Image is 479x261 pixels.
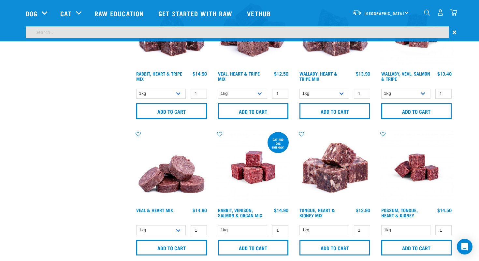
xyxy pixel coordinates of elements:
img: van-moving.png [353,9,361,15]
a: Get started with Raw [152,0,240,26]
div: $12.90 [356,208,370,213]
div: $13.90 [356,71,370,76]
span: [GEOGRAPHIC_DATA] [365,12,404,14]
a: Wallaby, Heart & Tripe Mix [299,72,337,80]
div: $14.90 [274,208,288,213]
a: Rabbit, Heart & Tripe Mix [136,72,182,80]
div: $13.40 [437,71,452,76]
img: 1167 Tongue Heart Kidney Mix 01 [298,131,372,205]
input: 1 [354,89,370,99]
div: $12.50 [274,71,288,76]
input: 1 [272,89,288,99]
input: Add to cart [136,103,207,119]
input: Add to cart [218,103,289,119]
input: Add to cart [299,240,370,255]
img: user.png [437,9,444,16]
img: 1152 Veal Heart Medallions 01 [135,131,209,205]
input: Add to cart [381,103,452,119]
input: Add to cart [381,240,452,255]
input: Search... [26,26,449,38]
img: home-icon-1@2x.png [424,9,430,16]
img: Possum Tongue Heart Kidney 1682 [380,131,454,205]
input: Add to cart [299,103,370,119]
a: Veal & Heart Mix [136,209,173,211]
input: Add to cart [218,240,289,255]
a: Cat [60,8,71,18]
input: Add to cart [136,240,207,255]
a: Vethub [240,0,279,26]
a: Dog [26,8,37,18]
img: Rabbit Venison Salmon Organ 1688 [216,131,290,205]
div: $14.90 [193,208,207,213]
img: home-icon@2x.png [450,9,457,16]
input: 1 [191,89,207,99]
input: 1 [435,225,452,235]
span: × [452,26,457,38]
input: 1 [354,225,370,235]
a: Raw Education [88,0,152,26]
input: 1 [191,225,207,235]
div: $14.90 [193,71,207,76]
a: Veal, Heart & Tripe Mix [218,72,260,80]
div: $14.50 [437,208,452,213]
a: Wallaby, Veal, Salmon & Tripe [381,72,430,80]
div: Cat and dog friendly! [268,135,289,152]
input: 1 [435,89,452,99]
a: Rabbit, Venison, Salmon & Organ Mix [218,209,262,216]
a: Possum, Tongue, Heart & Kidney [381,209,418,216]
input: 1 [272,225,288,235]
div: Open Intercom Messenger [457,239,472,254]
a: Tongue, Heart & Kidney Mix [299,209,335,216]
